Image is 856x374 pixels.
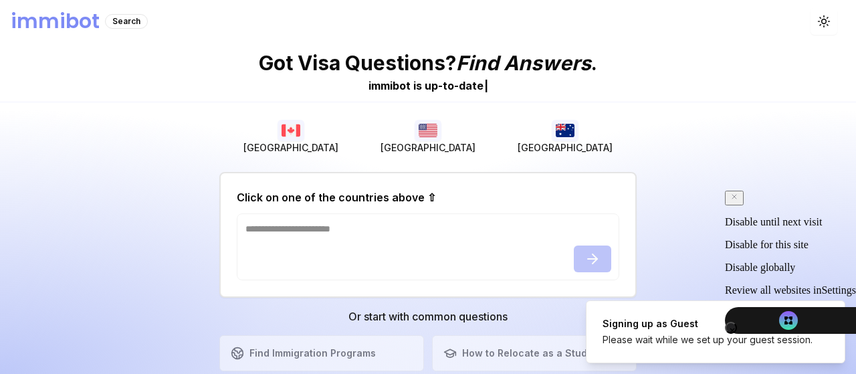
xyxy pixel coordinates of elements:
div: Please wait while we set up your guest session. [603,333,813,347]
h3: Or start with common questions [219,308,637,324]
span: [GEOGRAPHIC_DATA] [381,141,475,155]
span: [GEOGRAPHIC_DATA] [518,141,613,155]
span: u p - t o - d a t e [425,79,484,92]
img: Australia flag [552,120,578,141]
div: Search [105,14,148,29]
img: USA flag [415,120,441,141]
h2: Click on one of the countries above ⇧ [237,189,436,205]
div: immibot is [368,78,422,94]
span: Find Answers [456,51,591,75]
h1: immibot [11,9,100,33]
span: | [484,79,488,92]
img: Canada flag [278,120,304,141]
div: Signing up as Guest [603,317,813,331]
span: [GEOGRAPHIC_DATA] [243,141,338,155]
p: Got Visa Questions? . [259,51,597,75]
